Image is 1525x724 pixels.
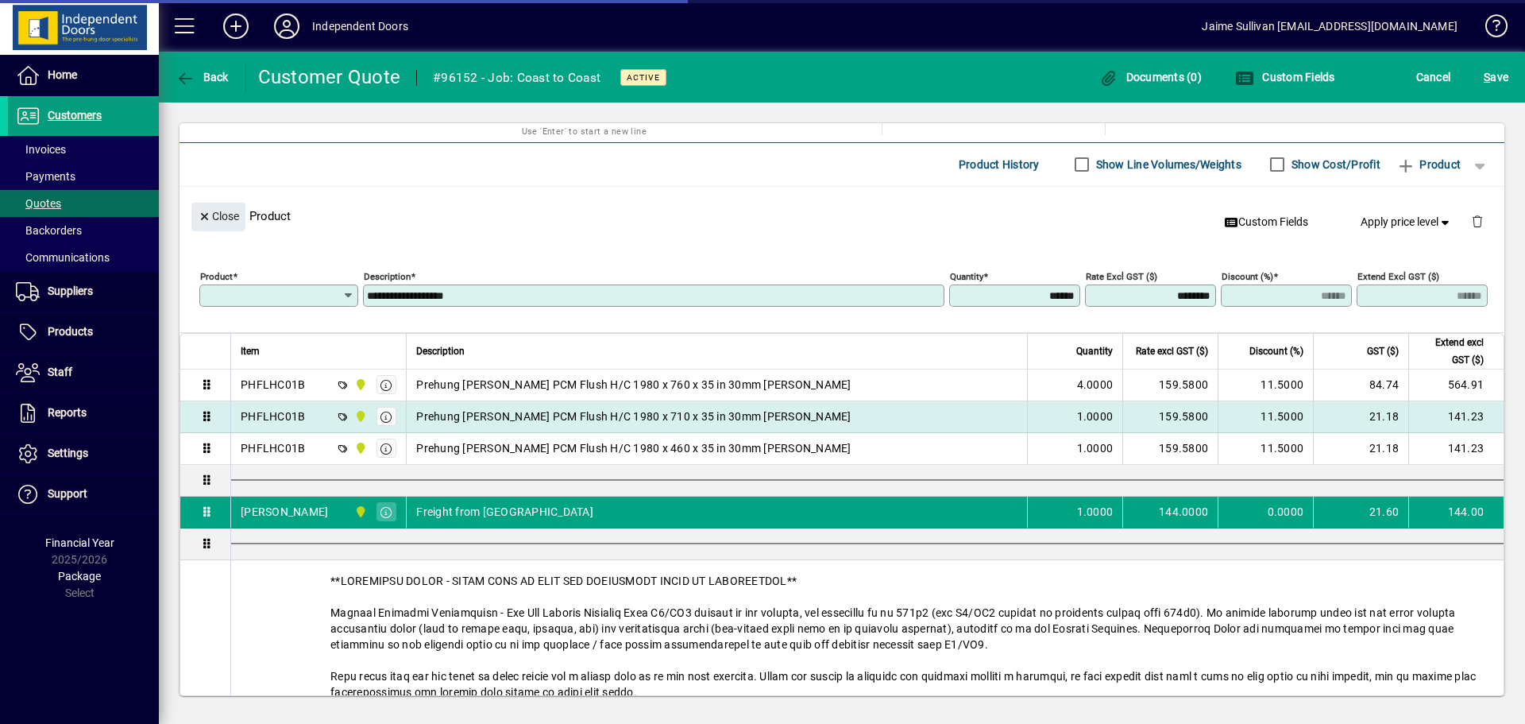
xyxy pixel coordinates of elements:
span: Product History [959,152,1040,177]
span: Timaru [350,376,369,393]
mat-label: Description [364,270,411,281]
span: Active [627,72,660,83]
div: 159.5800 [1133,440,1208,456]
a: Products [8,312,159,352]
div: Independent Doors [312,14,408,39]
span: Description [416,343,465,360]
span: Back [176,71,229,83]
button: Custom Fields [1218,207,1315,236]
button: Add [210,12,261,41]
span: Invoices [16,143,66,156]
a: Staff [8,353,159,393]
span: Timaru [350,408,369,425]
a: Quotes [8,190,159,217]
mat-label: Quantity [950,270,983,281]
td: 11.5000 [1218,401,1313,433]
mat-label: Discount (%) [1222,270,1273,281]
span: Cancel [1416,64,1451,90]
label: Show Line Volumes/Weights [1093,157,1241,172]
app-page-header-button: Delete [1458,214,1496,228]
a: Support [8,474,159,514]
div: 144.0000 [1133,504,1208,520]
td: 21.60 [1313,497,1408,528]
span: Extend excl GST ($) [1419,334,1484,369]
button: Documents (0) [1095,63,1206,91]
td: 21.18 [1313,401,1408,433]
a: Payments [8,163,159,190]
span: Prehung [PERSON_NAME] PCM Flush H/C 1980 x 710 x 35 in 30mm [PERSON_NAME] [416,408,851,424]
button: Product History [952,150,1046,179]
button: Delete [1458,203,1496,241]
span: Quantity [1076,343,1113,360]
td: 144.00 [1408,497,1504,528]
div: #96152 - Job: Coast to Coast [433,65,600,91]
span: Backorders [16,224,82,237]
div: Product [180,187,1504,245]
a: Home [8,56,159,95]
button: Close [191,203,245,231]
span: Quotes [16,197,61,210]
td: 141.23 [1408,433,1504,465]
button: Custom Fields [1231,63,1339,91]
span: Communications [16,251,110,264]
span: ave [1484,64,1508,90]
td: 11.5000 [1218,433,1313,465]
button: Product [1388,150,1469,179]
span: Discount (%) [1249,343,1303,360]
div: PHFLHC01B [241,377,305,393]
span: Documents (0) [1098,71,1202,83]
span: 1.0000 [1077,408,1114,424]
a: Communications [8,244,159,271]
div: 159.5800 [1133,408,1208,424]
td: 564.91 [1408,370,1504,401]
span: Apply price level [1361,214,1453,230]
td: 141.23 [1408,401,1504,433]
a: Suppliers [8,272,159,312]
span: Rate excl GST ($) [1136,343,1208,360]
span: Timaru [350,439,369,457]
span: GST ($) [1367,343,1399,360]
mat-label: Rate excl GST ($) [1086,270,1157,281]
button: Back [172,63,233,91]
span: Suppliers [48,285,93,297]
span: S [1484,71,1490,83]
span: Product [1396,152,1461,177]
span: Freight from [GEOGRAPHIC_DATA] [416,504,593,520]
button: Profile [261,12,312,41]
td: 84.74 [1313,370,1408,401]
span: Staff [48,366,72,378]
app-page-header-button: Back [159,63,246,91]
mat-label: Product [200,270,233,281]
td: 0.0000 [1218,497,1313,528]
a: Knowledge Base [1473,3,1505,55]
span: Support [48,487,87,500]
label: Show Cost/Profit [1288,157,1380,172]
span: 4.0000 [1077,377,1114,393]
span: Timaru [350,503,369,521]
span: Home [48,68,77,81]
span: Products [48,325,93,338]
span: Customers [48,109,102,122]
span: Custom Fields [1235,71,1335,83]
td: 21.18 [1313,433,1408,465]
div: 159.5800 [1133,377,1208,393]
span: Financial Year [45,536,114,549]
span: Settings [48,447,88,459]
span: Prehung [PERSON_NAME] PCM Flush H/C 1980 x 760 x 35 in 30mm [PERSON_NAME] [416,377,851,393]
a: Backorders [8,217,159,244]
button: Save [1480,63,1512,91]
mat-label: Extend excl GST ($) [1357,270,1439,281]
button: Cancel [1412,63,1455,91]
mat-hint: Use 'Enter' to start a new line [522,122,647,140]
app-page-header-button: Close [187,208,249,223]
span: 1.0000 [1077,440,1114,456]
span: Reports [48,406,87,419]
a: Reports [8,393,159,433]
div: PHFLHC01B [241,408,305,424]
div: PHFLHC01B [241,440,305,456]
a: Invoices [8,136,159,163]
span: Close [198,203,239,230]
div: Customer Quote [258,64,401,90]
span: Payments [16,170,75,183]
a: Settings [8,434,159,474]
